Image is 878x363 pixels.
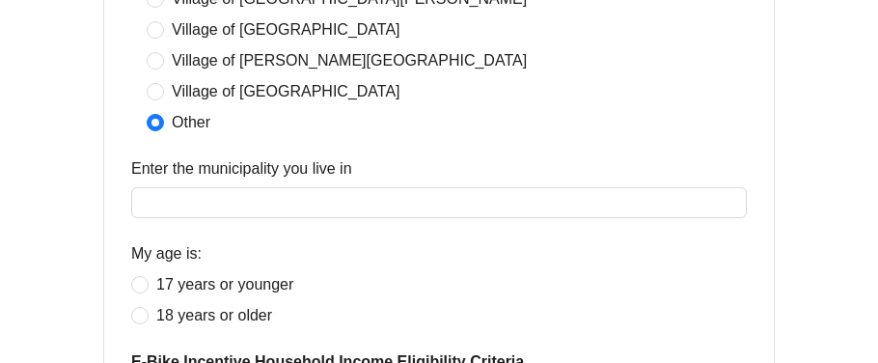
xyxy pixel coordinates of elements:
span: Village of [PERSON_NAME][GEOGRAPHIC_DATA] [164,49,535,72]
span: Village of [GEOGRAPHIC_DATA] [164,80,408,103]
label: Enter the municipality you live in [131,157,352,181]
input: Enter the municipality you live in [131,187,747,218]
span: 17 years or younger [149,273,301,296]
span: Other [164,111,218,134]
span: 18 years or older [149,304,280,327]
label: My age is: [131,242,202,265]
span: Village of [GEOGRAPHIC_DATA] [164,18,408,42]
